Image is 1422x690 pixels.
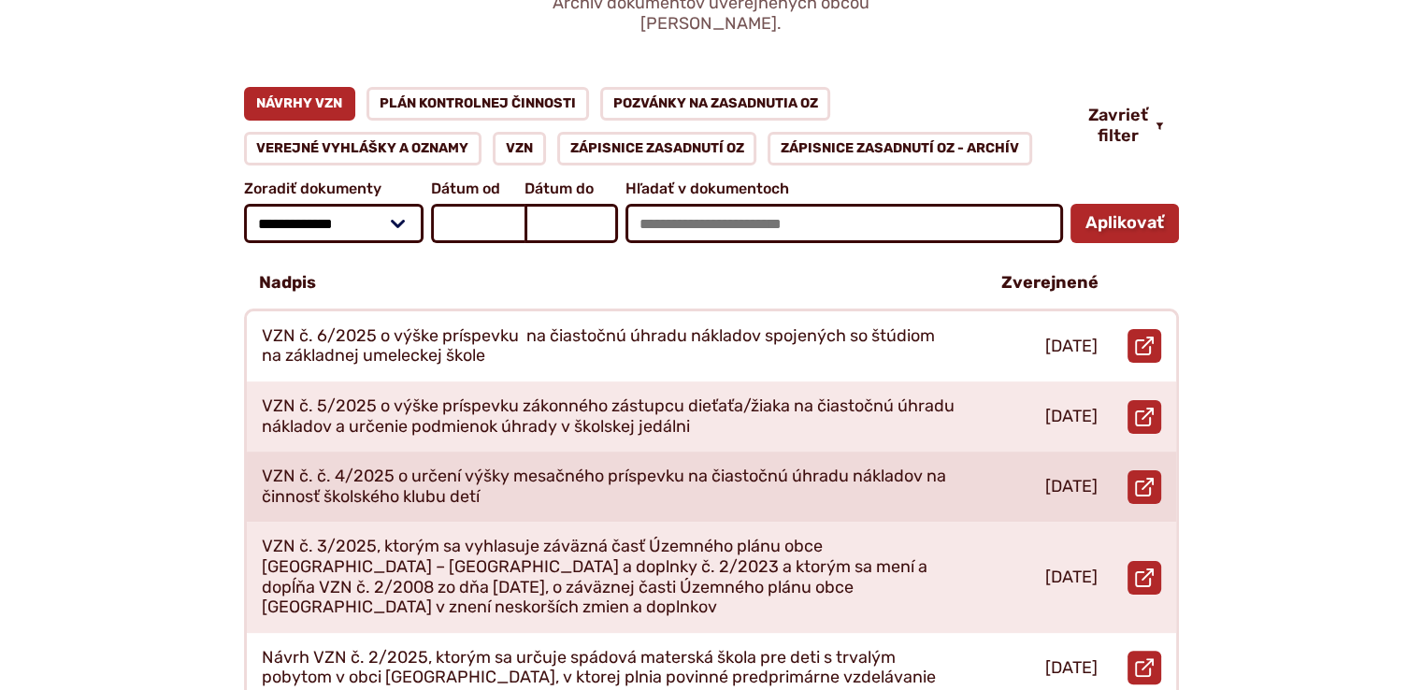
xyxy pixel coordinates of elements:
p: VZN č. 5/2025 o výške príspevku zákonného zástupcu dieťaťa/žiaka na čiastočnú úhradu nákladov a u... [262,396,957,437]
span: Dátum od [431,180,524,197]
input: Dátum od [431,204,524,243]
a: Plán kontrolnej činnosti [366,87,589,121]
input: Hľadať v dokumentoch [625,204,1063,243]
p: VZN č. č. 4/2025 o určení výšky mesačného príspevku na čiastočnú úhradu nákladov na činnosť škols... [262,467,957,507]
a: Zápisnice zasadnutí OZ [557,132,757,165]
p: Návrh VZN č. 2/2025, ktorým sa určuje spádová materská škola pre deti s trvalým pobytom v obci [G... [262,648,957,688]
p: [DATE] [1045,337,1098,357]
span: Zavrieť filter [1088,106,1148,146]
a: Pozvánky na zasadnutia OZ [600,87,831,121]
a: Zápisnice zasadnutí OZ - ARCHÍV [768,132,1032,165]
p: [DATE] [1045,658,1098,679]
p: Nadpis [259,273,316,294]
p: [DATE] [1045,477,1098,497]
select: Zoradiť dokumenty [244,204,424,243]
button: Zavrieť filter [1073,106,1179,146]
a: Návrhy VZN [244,87,356,121]
span: Hľadať v dokumentoch [625,180,1063,197]
p: VZN č. 6/2025 o výške príspevku na čiastočnú úhradu nákladov spojených so štúdiom na základnej um... [262,326,957,367]
p: VZN č. 3/2025, ktorým sa vyhlasuje záväzná časť Územného plánu obce [GEOGRAPHIC_DATA] – [GEOGRAPH... [262,537,957,617]
p: [DATE] [1045,568,1098,588]
span: Dátum do [524,180,618,197]
a: Verejné vyhlášky a oznamy [244,132,482,165]
button: Aplikovať [1070,204,1179,243]
span: Zoradiť dokumenty [244,180,424,197]
p: [DATE] [1045,407,1098,427]
p: Zverejnené [1001,273,1099,294]
input: Dátum do [524,204,618,243]
a: VZN [493,132,546,165]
